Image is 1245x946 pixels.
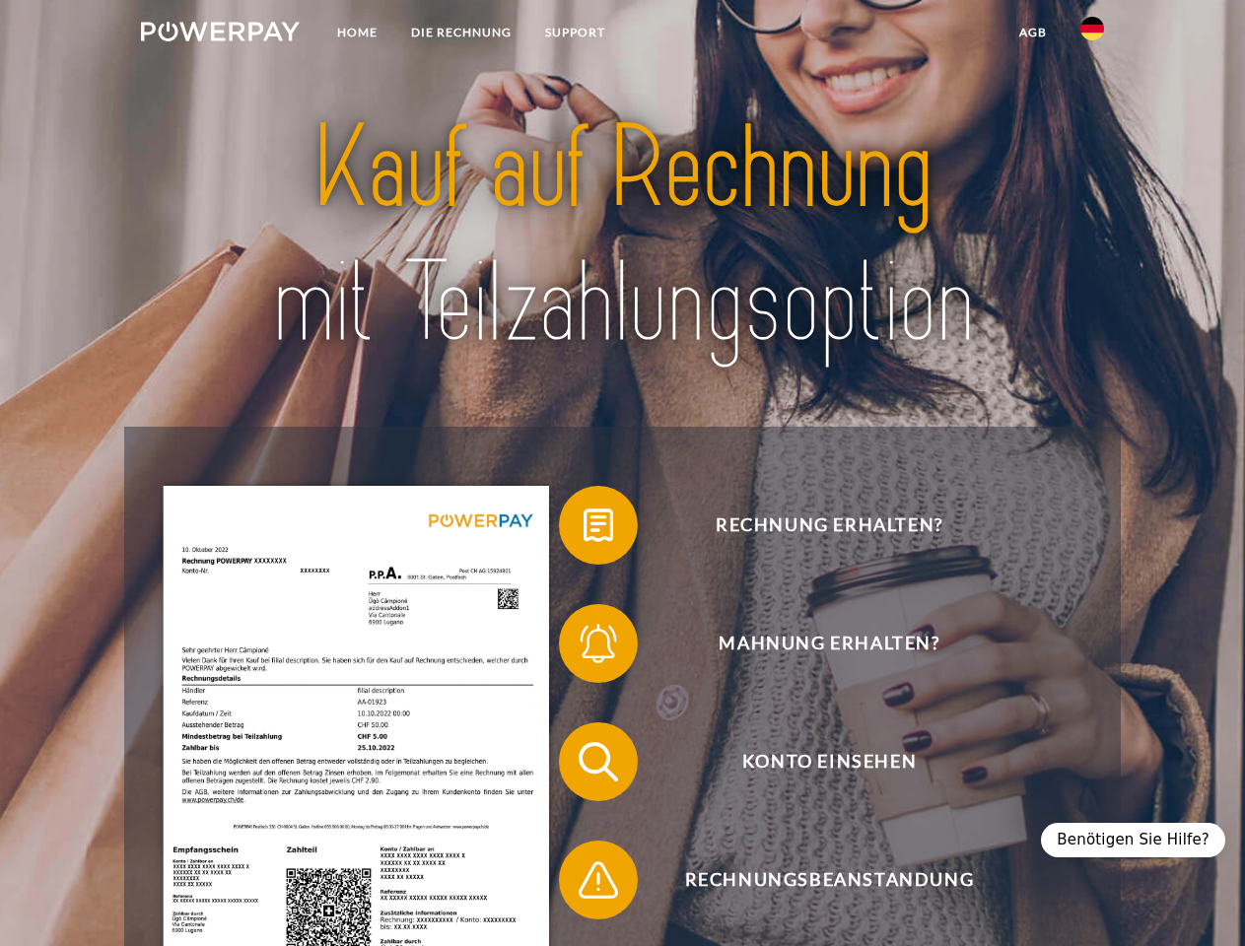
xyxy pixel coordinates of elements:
button: Mahnung erhalten? [559,604,1072,683]
a: agb [1003,15,1064,50]
a: DIE RECHNUNG [394,15,528,50]
button: Rechnung erhalten? [559,486,1072,565]
span: Rechnung erhalten? [588,486,1071,565]
button: Konto einsehen [559,722,1072,801]
img: logo-powerpay-white.svg [141,22,300,41]
img: de [1080,17,1104,40]
a: Home [320,15,394,50]
button: Rechnungsbeanstandung [559,841,1072,919]
span: Rechnungsbeanstandung [588,841,1071,919]
span: Mahnung erhalten? [588,604,1071,683]
img: qb_bill.svg [574,501,623,550]
img: qb_bell.svg [574,619,623,668]
img: qb_warning.svg [574,855,623,905]
a: SUPPORT [528,15,622,50]
span: Konto einsehen [588,722,1071,801]
div: Benötigen Sie Hilfe? [1041,823,1225,857]
img: qb_search.svg [574,737,623,786]
img: title-powerpay_de.svg [188,95,1057,377]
